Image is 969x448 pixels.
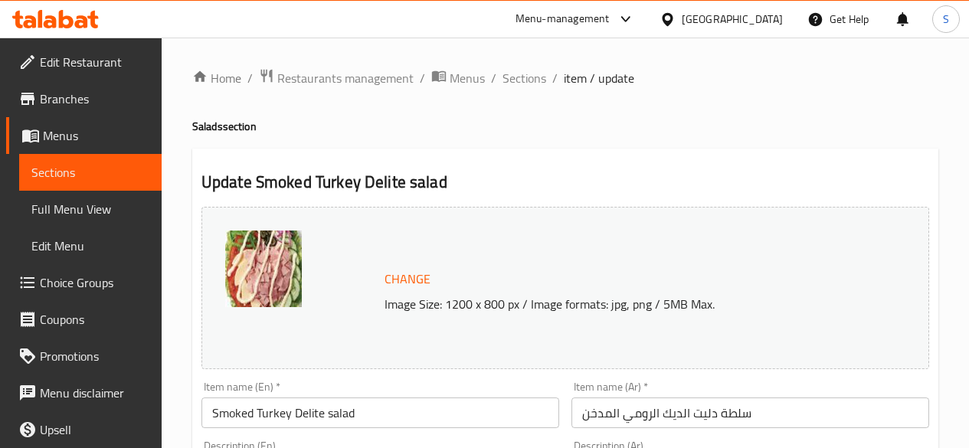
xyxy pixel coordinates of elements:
a: Promotions [6,338,162,374]
p: Image Size: 1200 x 800 px / Image formats: jpg, png / 5MB Max. [378,295,889,313]
span: Menu disclaimer [40,384,149,402]
span: item / update [564,69,634,87]
span: Menus [43,126,149,145]
h2: Update Smoked Turkey Delite salad [201,171,929,194]
span: Restaurants management [277,69,414,87]
span: Choice Groups [40,273,149,292]
a: Restaurants management [259,68,414,88]
span: Edit Restaurant [40,53,149,71]
a: Menu disclaimer [6,374,162,411]
li: / [247,69,253,87]
li: / [420,69,425,87]
span: Full Menu View [31,200,149,218]
span: Edit Menu [31,237,149,255]
a: Home [192,69,241,87]
a: Full Menu View [19,191,162,227]
h4: Salads section [192,119,938,134]
a: Choice Groups [6,264,162,301]
a: Upsell [6,411,162,448]
input: Enter name Ar [571,397,929,428]
span: Coupons [40,310,149,329]
li: / [491,69,496,87]
span: Change [385,268,430,290]
div: Menu-management [516,10,610,28]
button: Change [378,263,437,295]
li: / [552,69,558,87]
a: Menus [6,117,162,154]
a: Menus [431,68,485,88]
span: Menus [450,69,485,87]
a: Sections [19,154,162,191]
span: Branches [40,90,149,108]
span: Sections [31,163,149,181]
div: [GEOGRAPHIC_DATA] [682,11,783,28]
span: S [943,11,949,28]
span: Upsell [40,420,149,439]
a: Coupons [6,301,162,338]
a: Sections [503,69,546,87]
img: SMOKED_TURKEY_DELIGHT638941545582935539.jpg [225,231,302,307]
nav: breadcrumb [192,68,938,88]
input: Enter name En [201,397,559,428]
a: Branches [6,80,162,117]
a: Edit Restaurant [6,44,162,80]
a: Edit Menu [19,227,162,264]
span: Promotions [40,347,149,365]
